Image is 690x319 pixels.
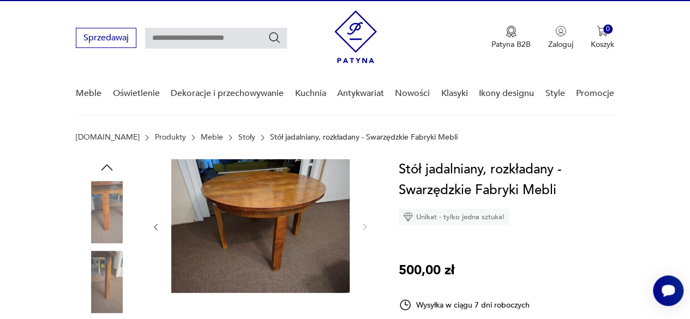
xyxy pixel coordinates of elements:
a: Style [545,73,565,115]
a: Promocje [576,73,614,115]
div: Wysyłka w ciągu 7 dni roboczych [399,298,530,311]
div: Unikat - tylko jedna sztuka! [399,209,509,225]
button: Sprzedawaj [76,28,136,48]
img: Ikonka użytkownika [555,26,566,37]
button: Szukaj [268,31,281,44]
img: Zdjęcie produktu Stół jadalniany, rozkładany - Swarzędzkie Fabryki Mebli [76,181,138,243]
a: Produkty [155,133,186,142]
a: Oświetlenie [113,73,160,115]
img: Patyna - sklep z meblami i dekoracjami vintage [334,10,377,63]
button: Zaloguj [548,26,573,50]
iframe: Smartsupp widget button [653,275,683,306]
p: Patyna B2B [491,39,531,50]
button: Patyna B2B [491,26,531,50]
a: Meble [76,73,101,115]
p: Stół jadalniany, rozkładany - Swarzędzkie Fabryki Mebli [270,133,458,142]
a: [DOMAIN_NAME] [76,133,140,142]
p: Koszyk [591,39,614,50]
h1: Stół jadalniany, rozkładany - Swarzędzkie Fabryki Mebli [399,159,614,201]
a: Sprzedawaj [76,35,136,43]
img: Ikona diamentu [403,212,413,222]
a: Stoły [238,133,255,142]
img: Ikona koszyka [597,26,608,37]
a: Dekoracje i przechowywanie [171,73,284,115]
a: Ikona medaluPatyna B2B [491,26,531,50]
a: Ikony designu [479,73,534,115]
p: 500,00 zł [399,260,454,281]
button: 0Koszyk [591,26,614,50]
a: Meble [201,133,223,142]
img: Ikona medalu [506,26,517,38]
a: Kuchnia [295,73,326,115]
a: Klasyki [441,73,468,115]
a: Nowości [395,73,430,115]
p: Zaloguj [548,39,573,50]
img: Zdjęcie produktu Stół jadalniany, rozkładany - Swarzędzkie Fabryki Mebli [76,251,138,313]
a: Antykwariat [337,73,384,115]
div: 0 [603,25,613,34]
img: Zdjęcie produktu Stół jadalniany, rozkładany - Swarzędzkie Fabryki Mebli [171,159,350,293]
